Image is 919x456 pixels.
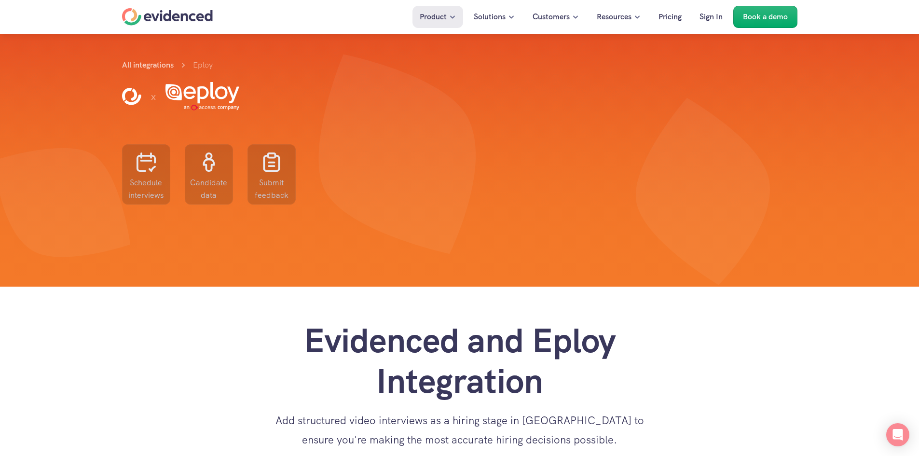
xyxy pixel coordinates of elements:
[474,11,506,23] p: Solutions
[151,89,156,104] h5: x
[420,11,447,23] p: Product
[597,11,631,23] p: Resources
[886,423,909,446] div: Open Intercom Messenger
[267,411,653,449] p: Add structured video interviews as a hiring stage in [GEOGRAPHIC_DATA] to ensure you're making th...
[252,177,291,201] p: Submit feedback
[692,6,730,28] a: Sign In
[700,11,723,23] p: Sign In
[122,60,174,70] a: All integrations
[743,11,788,23] p: Book a demo
[193,59,213,71] p: Eploy
[658,11,682,23] p: Pricing
[122,8,213,26] a: Home
[267,320,653,401] h1: Evidenced and Eploy Integration
[733,6,797,28] a: Book a demo
[651,6,689,28] a: Pricing
[190,177,228,201] p: Candidate data
[533,11,570,23] p: Customers
[127,177,165,201] p: Schedule interviews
